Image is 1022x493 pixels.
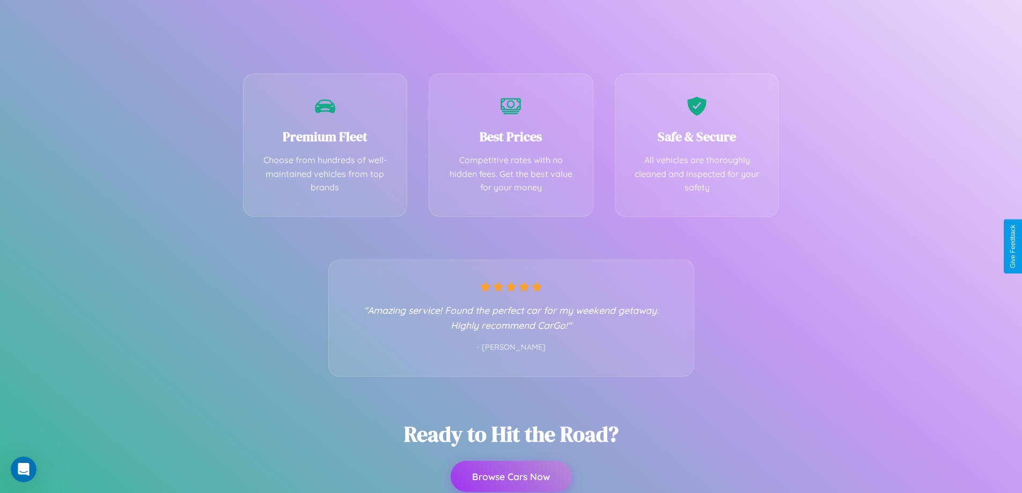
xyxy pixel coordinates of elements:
[350,303,672,333] p: "Amazing service! Found the perfect car for my weekend getaway. Highly recommend CarGo!"
[350,341,672,355] p: - [PERSON_NAME]
[445,128,577,145] h3: Best Prices
[11,457,36,482] iframe: Intercom live chat
[1009,225,1017,268] div: Give Feedback
[631,153,763,195] p: All vehicles are thoroughly cleaned and inspected for your safety
[445,153,577,195] p: Competitive rates with no hidden fees. Get the best value for your money
[631,128,763,145] h3: Safe & Secure
[260,128,391,145] h3: Premium Fleet
[451,461,571,492] button: Browse Cars Now
[260,153,391,195] p: Choose from hundreds of well-maintained vehicles from top brands
[404,420,619,448] h2: Ready to Hit the Road?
